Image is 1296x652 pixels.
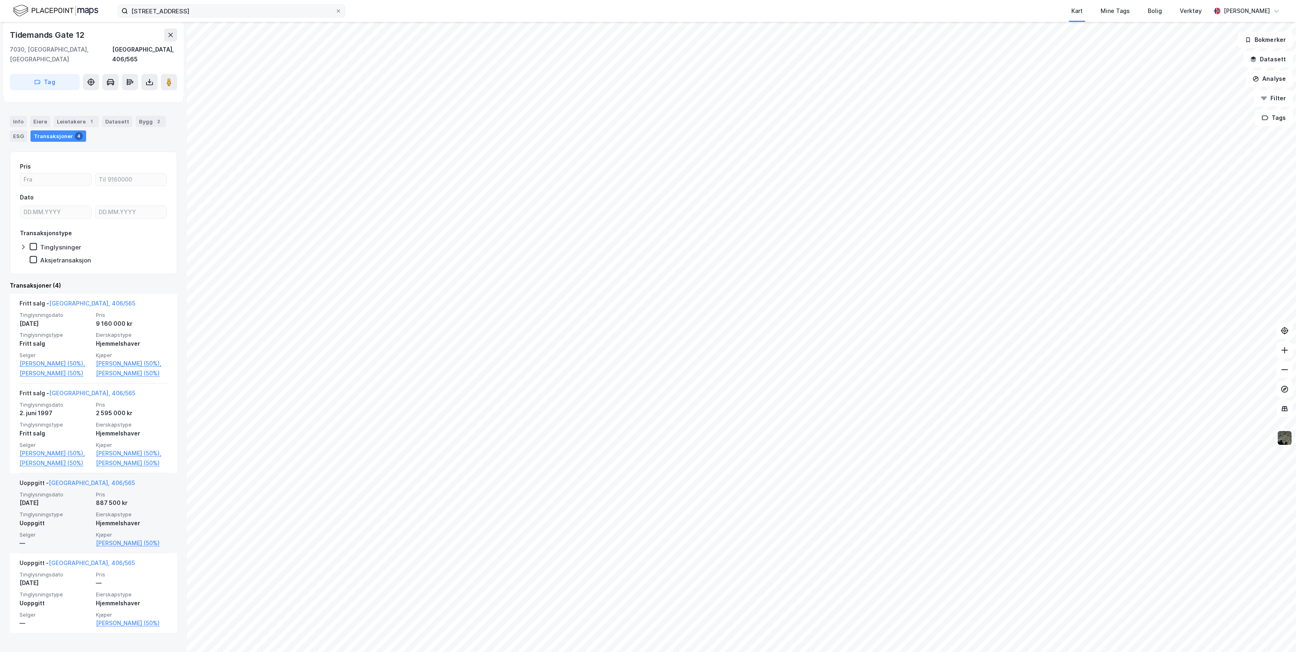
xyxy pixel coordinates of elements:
[20,162,31,171] div: Pris
[20,538,91,548] div: —
[20,206,91,218] input: DD.MM.YYYY
[1224,6,1270,16] div: [PERSON_NAME]
[1243,51,1293,67] button: Datasett
[1071,6,1083,16] div: Kart
[1255,613,1296,652] iframe: Chat Widget
[20,401,91,408] span: Tinglysningsdato
[1277,430,1292,446] img: 9k=
[20,618,91,628] div: —
[95,206,167,218] input: DD.MM.YYYY
[96,401,167,408] span: Pris
[96,618,167,628] a: [PERSON_NAME] (50%)
[49,559,135,566] a: [GEOGRAPHIC_DATA], 406/565
[30,130,86,142] div: Transaksjoner
[20,352,91,359] span: Selger
[20,319,91,329] div: [DATE]
[20,339,91,349] div: Fritt salg
[20,312,91,318] span: Tinglysningsdato
[20,448,91,458] a: [PERSON_NAME] (50%),
[154,117,163,126] div: 2
[112,45,177,64] div: [GEOGRAPHIC_DATA], 406/565
[20,571,91,578] span: Tinglysningsdato
[20,359,91,368] a: [PERSON_NAME] (50%),
[1148,6,1162,16] div: Bolig
[20,368,91,378] a: [PERSON_NAME] (50%)
[128,5,335,17] input: Søk på adresse, matrikkel, gårdeiere, leietakere eller personer
[96,531,167,538] span: Kjøper
[20,299,135,312] div: Fritt salg -
[20,458,91,468] a: [PERSON_NAME] (50%)
[10,116,27,127] div: Info
[20,388,135,401] div: Fritt salg -
[20,429,91,438] div: Fritt salg
[20,331,91,338] span: Tinglysningstype
[75,132,83,140] div: 4
[20,611,91,618] span: Selger
[96,491,167,498] span: Pris
[95,173,167,186] input: Til 9160000
[96,511,167,518] span: Eierskapstype
[49,390,135,396] a: [GEOGRAPHIC_DATA], 406/565
[96,331,167,338] span: Eierskapstype
[20,193,34,202] div: Dato
[20,558,135,571] div: Uoppgitt -
[96,312,167,318] span: Pris
[1180,6,1202,16] div: Verktøy
[40,256,91,264] div: Aksjetransaksjon
[13,4,98,18] img: logo.f888ab2527a4732fd821a326f86c7f29.svg
[1101,6,1130,16] div: Mine Tags
[96,352,167,359] span: Kjøper
[96,442,167,448] span: Kjøper
[96,458,167,468] a: [PERSON_NAME] (50%)
[96,611,167,618] span: Kjøper
[10,130,27,142] div: ESG
[20,173,91,186] input: Fra
[20,478,135,491] div: Uoppgitt -
[136,116,166,127] div: Bygg
[96,429,167,438] div: Hjemmelshaver
[96,498,167,508] div: 887 500 kr
[49,300,135,307] a: [GEOGRAPHIC_DATA], 406/565
[1238,32,1293,48] button: Bokmerker
[20,518,91,528] div: Uoppgitt
[10,281,177,290] div: Transaksjoner (4)
[20,531,91,538] span: Selger
[96,359,167,368] a: [PERSON_NAME] (50%),
[20,228,72,238] div: Transaksjonstype
[96,408,167,418] div: 2 595 000 kr
[20,421,91,428] span: Tinglysningstype
[10,28,86,41] div: Tidemands Gate 12
[102,116,132,127] div: Datasett
[20,511,91,518] span: Tinglysningstype
[96,339,167,349] div: Hjemmelshaver
[96,421,167,428] span: Eierskapstype
[96,368,167,378] a: [PERSON_NAME] (50%)
[20,498,91,508] div: [DATE]
[1255,110,1293,126] button: Tags
[96,538,167,548] a: [PERSON_NAME] (50%)
[96,571,167,578] span: Pris
[20,578,91,588] div: [DATE]
[96,448,167,458] a: [PERSON_NAME] (50%),
[96,518,167,528] div: Hjemmelshaver
[1246,71,1293,87] button: Analyse
[96,578,167,588] div: —
[49,479,135,486] a: [GEOGRAPHIC_DATA], 406/565
[20,491,91,498] span: Tinglysningsdato
[54,116,99,127] div: Leietakere
[20,598,91,608] div: Uoppgitt
[10,45,112,64] div: 7030, [GEOGRAPHIC_DATA], [GEOGRAPHIC_DATA]
[20,408,91,418] div: 2. juni 1997
[96,319,167,329] div: 9 160 000 kr
[20,442,91,448] span: Selger
[30,116,50,127] div: Eiere
[87,117,95,126] div: 1
[40,243,81,251] div: Tinglysninger
[10,74,80,90] button: Tag
[96,591,167,598] span: Eierskapstype
[1254,90,1293,106] button: Filter
[20,591,91,598] span: Tinglysningstype
[96,598,167,608] div: Hjemmelshaver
